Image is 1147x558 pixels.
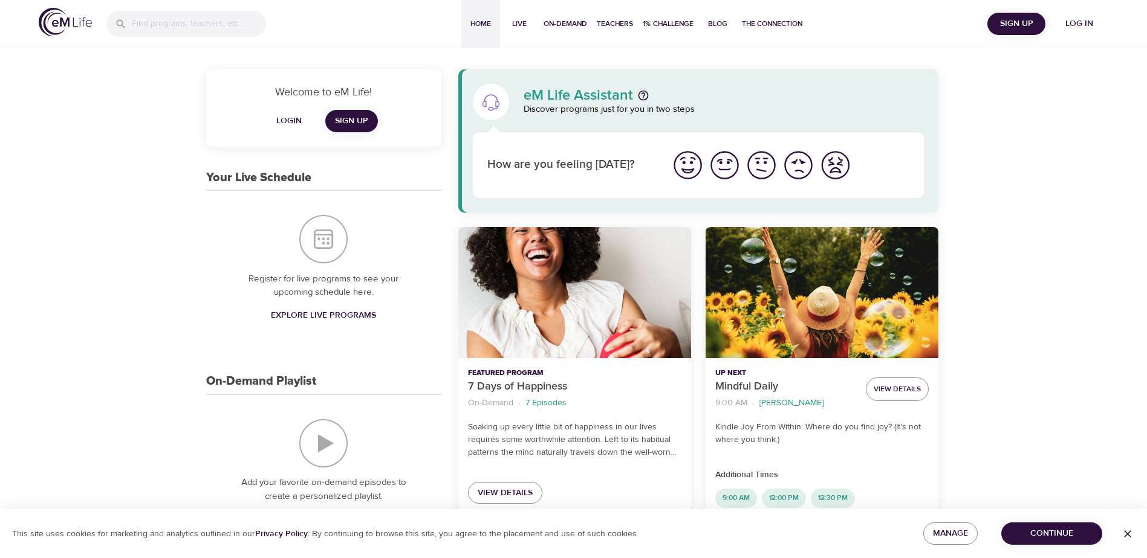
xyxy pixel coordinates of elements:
button: 7 Days of Happiness [458,227,691,358]
div: 12:00 PM [762,489,806,508]
span: Continue [1011,526,1093,541]
button: I'm feeling worst [817,147,854,184]
p: 9:00 AM [715,397,747,409]
p: eM Life Assistant [524,88,633,103]
button: I'm feeling great [669,147,706,184]
button: Manage [923,522,978,545]
a: Explore Live Programs [266,304,381,327]
p: Kindle Joy From Within: Where do you find joy? (It's not where you think.) [715,421,929,446]
p: Additional Times [715,469,929,481]
button: Sign Up [987,13,1045,35]
a: Privacy Policy [255,528,308,539]
nav: breadcrumb [715,395,856,411]
img: logo [39,8,92,36]
button: I'm feeling good [706,147,743,184]
h3: Your Live Schedule [206,171,311,185]
p: Mindful Daily [715,379,856,395]
a: View Details [468,482,542,504]
p: 7 Days of Happiness [468,379,681,395]
nav: breadcrumb [468,395,681,411]
button: I'm feeling bad [780,147,817,184]
img: eM Life Assistant [481,92,501,112]
img: ok [745,149,778,182]
p: [PERSON_NAME] [759,397,824,409]
p: Featured Program [468,368,681,379]
div: 12:30 PM [811,489,855,508]
span: Login [275,114,304,129]
button: Login [270,110,308,132]
span: View Details [478,486,533,501]
button: Mindful Daily [706,227,938,358]
span: 12:00 PM [762,493,806,503]
p: Welcome to eM Life! [221,84,427,100]
span: Home [466,18,495,30]
span: Blog [703,18,732,30]
p: 7 Episodes [525,397,567,409]
p: Register for live programs to see your upcoming schedule here. [230,272,417,300]
p: On-Demand [468,397,513,409]
img: good [708,149,741,182]
button: Log in [1050,13,1108,35]
span: On-Demand [544,18,587,30]
li: · [518,395,521,411]
span: Sign Up [335,114,368,129]
img: worst [819,149,852,182]
p: How are you feeling [DATE]? [487,156,655,174]
p: Up Next [715,368,856,379]
span: View Details [874,383,921,396]
span: The Connection [742,18,802,30]
span: Teachers [597,18,633,30]
span: 1% Challenge [643,18,694,30]
span: Manage [933,526,968,541]
p: Soaking up every little bit of happiness in our lives requires some worthwhile attention. Left to... [468,421,681,459]
li: · [752,395,755,411]
span: Explore Live Programs [271,308,376,323]
span: Log in [1055,16,1103,31]
button: Continue [1001,522,1102,545]
span: 9:00 AM [715,493,757,503]
span: Sign Up [992,16,1041,31]
button: I'm feeling ok [743,147,780,184]
h3: On-Demand Playlist [206,374,316,388]
div: 9:00 AM [715,489,757,508]
p: Discover programs just for you in two steps [524,103,924,117]
span: Live [505,18,534,30]
p: Add your favorite on-demand episodes to create a personalized playlist. [230,476,417,503]
img: great [671,149,704,182]
a: Sign Up [325,110,378,132]
img: bad [782,149,815,182]
a: Explore On-Demand Programs [249,508,398,530]
img: Your Live Schedule [299,215,348,263]
button: View Details [866,377,929,401]
img: On-Demand Playlist [299,419,348,467]
input: Find programs, teachers, etc... [132,11,266,37]
span: 12:30 PM [811,493,855,503]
